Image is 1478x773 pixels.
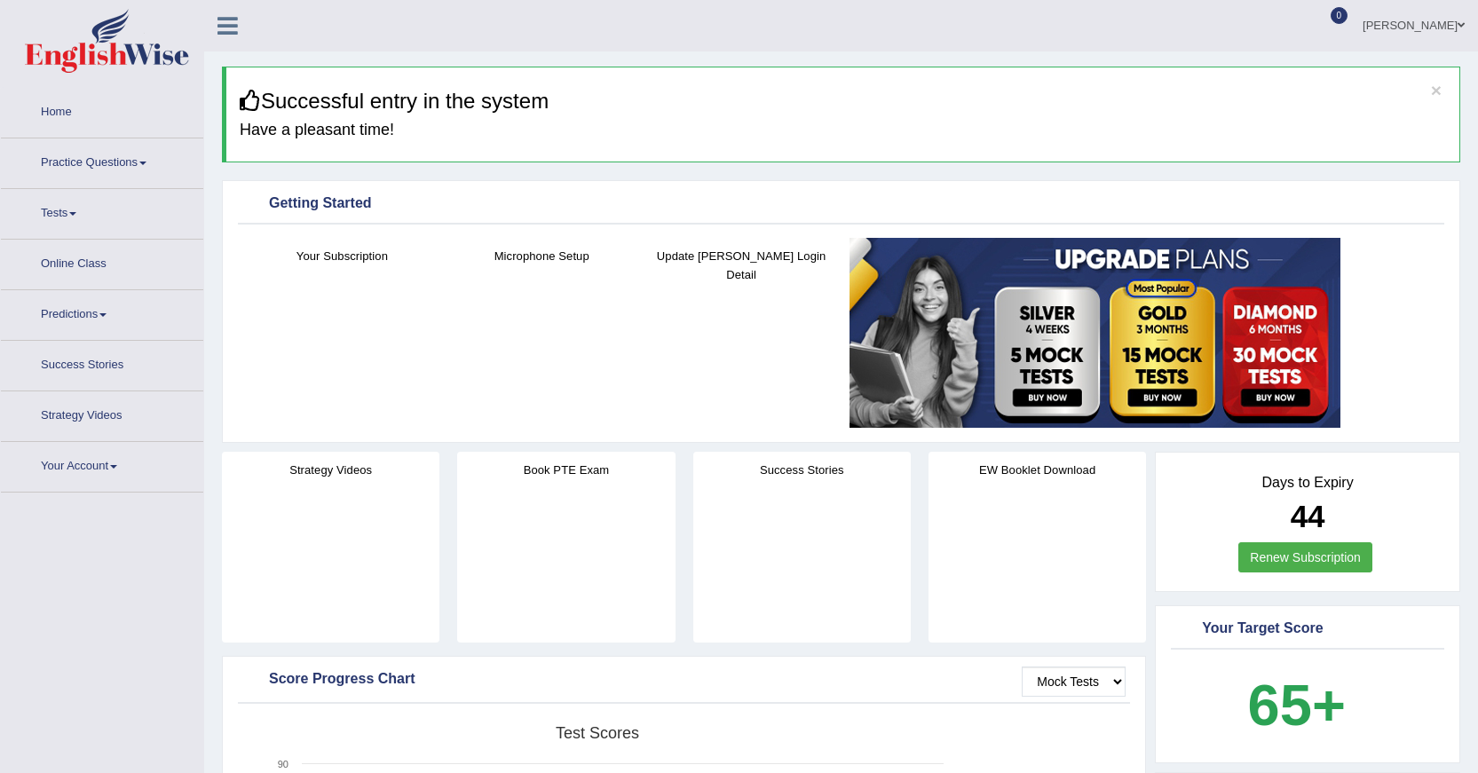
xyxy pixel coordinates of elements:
tspan: Test scores [556,724,639,742]
a: Practice Questions [1,138,203,183]
img: small5.jpg [850,238,1340,428]
div: Getting Started [242,191,1440,217]
h4: Have a pleasant time! [240,122,1446,139]
a: Success Stories [1,341,203,385]
a: Online Class [1,240,203,284]
a: Your Account [1,442,203,486]
b: 44 [1291,499,1325,533]
h4: Book PTE Exam [457,461,675,479]
span: 0 [1331,7,1348,24]
h4: Success Stories [693,461,911,479]
h4: Strategy Videos [222,461,439,479]
button: × [1431,81,1442,99]
h4: Microphone Setup [451,247,633,265]
a: Predictions [1,290,203,335]
div: Score Progress Chart [242,667,1126,693]
a: Strategy Videos [1,391,203,436]
div: Your Target Score [1175,616,1440,643]
a: Tests [1,189,203,233]
h4: Update [PERSON_NAME] Login Detail [651,247,833,284]
b: 65+ [1248,673,1346,738]
h3: Successful entry in the system [240,90,1446,113]
h4: Days to Expiry [1175,475,1440,491]
a: Home [1,88,203,132]
h4: EW Booklet Download [929,461,1146,479]
text: 90 [278,759,288,769]
h4: Your Subscription [251,247,433,265]
a: Renew Subscription [1238,542,1372,572]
